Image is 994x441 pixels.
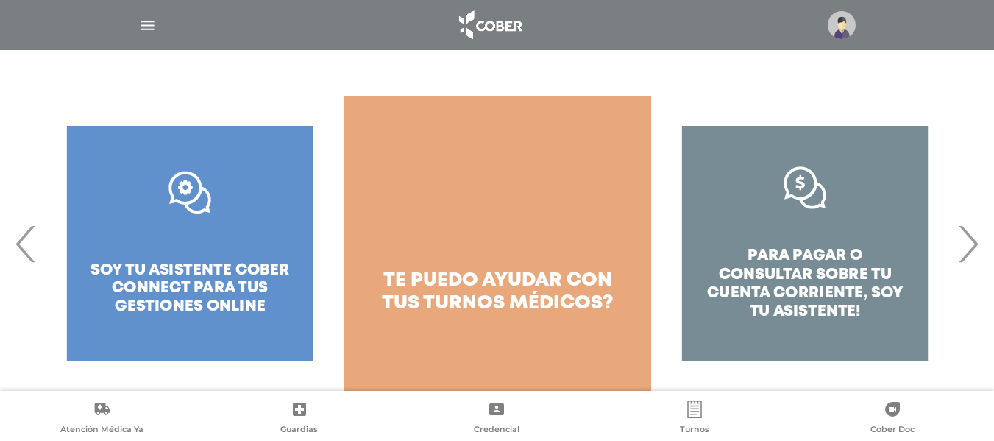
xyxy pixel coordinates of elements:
img: profile-placeholder.svg [828,11,856,39]
span: turnos médicos? [423,294,614,312]
a: Cober Doc [793,401,991,438]
span: Credencial [474,424,519,437]
a: te puedo ayudar con tus turnos médicos? [344,96,651,391]
a: Guardias [201,401,399,438]
a: Credencial [398,401,596,438]
img: logo_cober_home-white.png [451,7,528,43]
span: Guardias [280,424,318,437]
a: Atención Médica Ya [3,401,201,438]
img: Cober_menu-lines-white.svg [138,16,157,35]
span: te puedo ayudar con tus [382,272,612,312]
span: Atención Médica Ya [60,424,143,437]
a: Turnos [596,401,794,438]
span: Cober Doc [870,424,915,437]
span: Next [954,204,982,283]
span: Previous [12,204,40,283]
span: Turnos [680,424,709,437]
